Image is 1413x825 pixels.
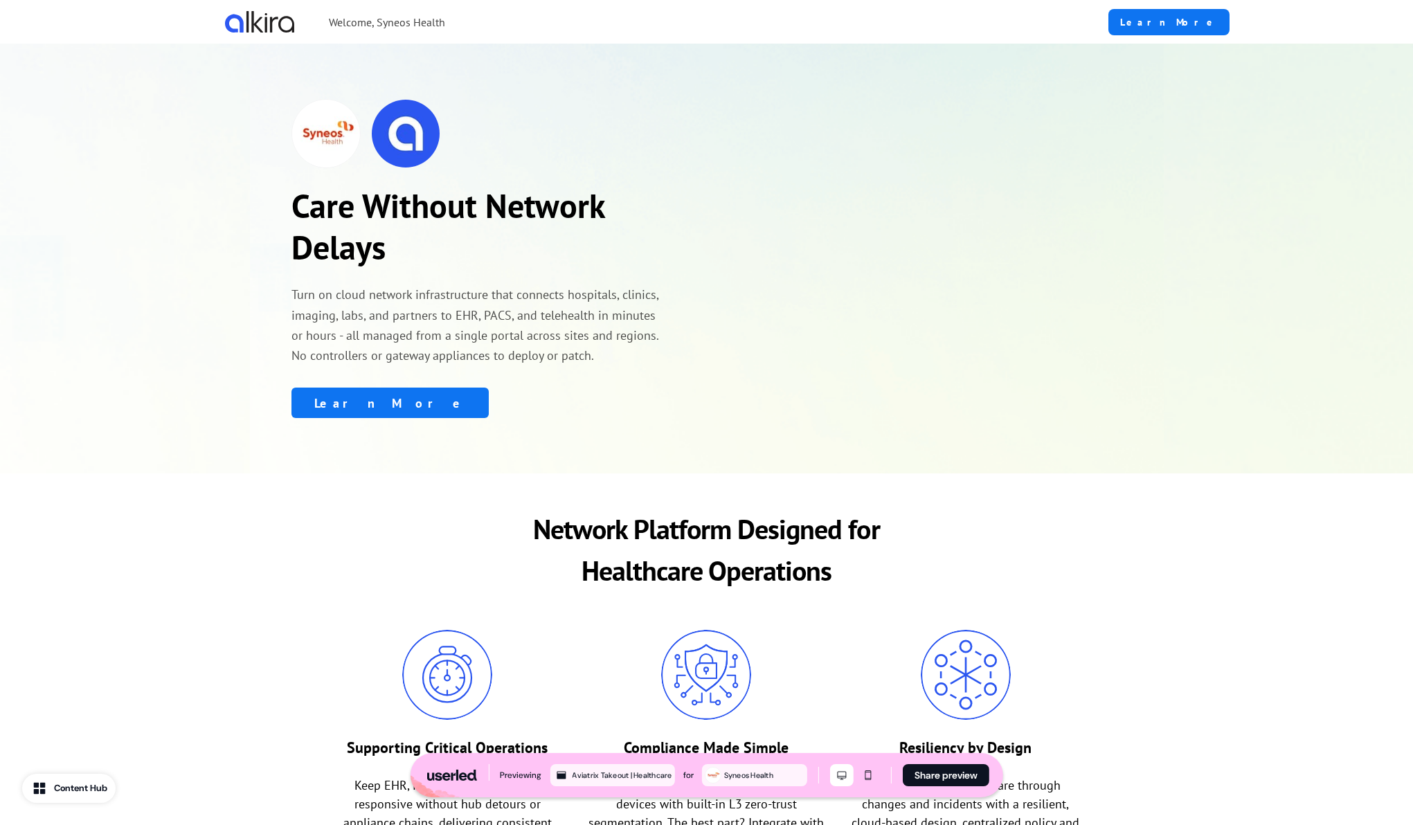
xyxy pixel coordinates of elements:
button: Share preview [903,764,989,786]
div: Aviatrix Takeout | Healthcare [572,769,672,781]
button: Desktop mode [830,764,854,786]
a: Learn More [1108,9,1230,35]
strong: Resiliency by Design [899,738,1032,757]
div: for [683,768,694,782]
button: Mobile mode [856,764,880,786]
p: Network Platform Designed for Healthcare Operations [488,508,926,591]
p: Care Without Network Delays [291,185,668,268]
div: Content Hub [54,781,107,795]
a: Learn More [291,388,489,418]
p: Welcome, Syneos Health [329,14,445,30]
div: Syneos Health [724,769,804,781]
div: Previewing [500,768,541,782]
p: Turn on cloud network infrastructure that connects hospitals, clinics, imaging, labs, and partner... [291,284,668,365]
strong: Compliance Made Simple [624,738,789,757]
strong: Supporting Critical Operations [347,738,548,757]
button: Content Hub [22,774,116,803]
